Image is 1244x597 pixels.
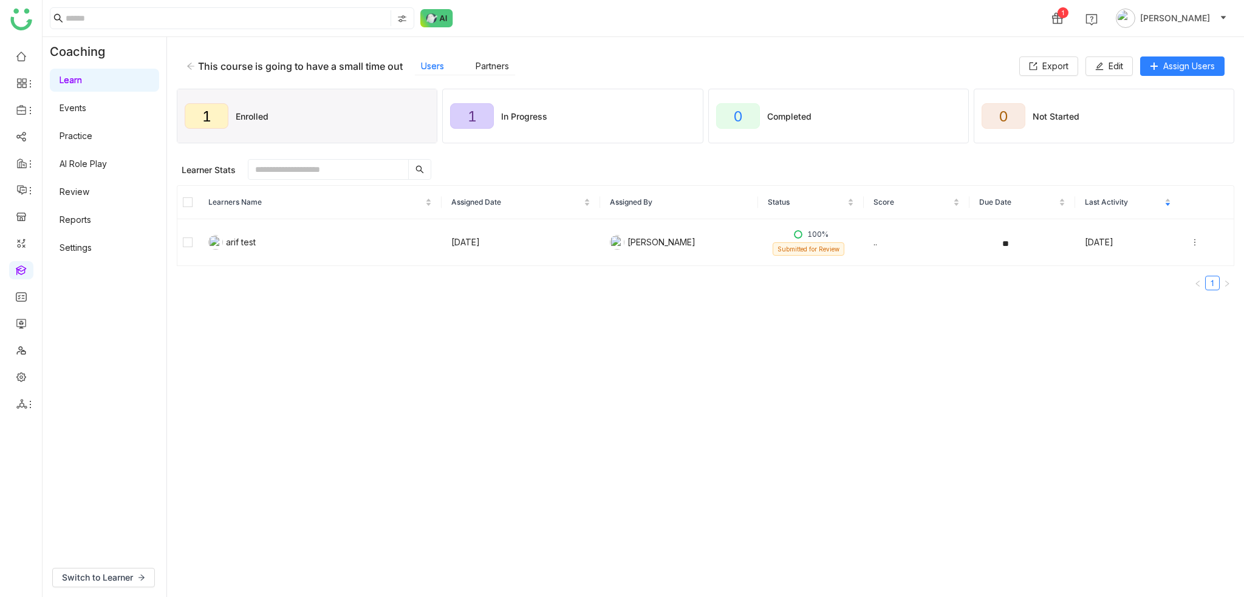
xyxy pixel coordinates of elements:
[1191,276,1205,290] button: Previous Page
[60,242,92,253] a: Settings
[60,186,89,197] a: Review
[208,235,223,250] img: 684abccfde261c4b36a4c026
[52,568,155,587] button: Switch to Learner
[450,103,494,129] div: 1
[1140,56,1225,76] button: Assign Users
[421,61,444,71] a: Users
[610,235,624,250] img: 684a9aedde261c4b36a3ced9
[60,159,107,169] a: AI Role Play
[1220,276,1234,290] button: Next Page
[1042,60,1068,73] span: Export
[43,37,123,66] div: Coaching
[397,14,407,24] img: search-type.svg
[501,111,547,121] div: In Progress
[768,197,845,208] span: Status
[1019,56,1078,76] button: Export
[1163,60,1215,73] span: Assign Users
[182,165,236,175] div: Learner Stats
[1085,56,1133,76] button: Edit
[60,75,82,85] a: Learn
[451,197,581,208] span: Assigned Date
[1113,9,1229,28] button: [PERSON_NAME]
[10,9,32,30] img: logo
[716,103,760,129] div: 0
[442,219,600,266] td: [DATE]
[1116,9,1135,28] img: avatar
[60,214,91,225] a: Reports
[1033,111,1079,121] div: Not Started
[982,103,1025,129] div: 0
[864,219,969,266] td: ..
[62,571,133,584] span: Switch to Learner
[208,197,423,208] span: Learners Name
[600,186,759,219] th: Assigned By
[1109,60,1123,73] span: Edit
[185,103,228,129] div: 1
[476,61,509,71] a: Partners
[610,235,749,250] div: [PERSON_NAME]
[1075,219,1181,266] td: [DATE]
[1058,7,1068,18] div: 1
[208,235,432,250] div: arif test
[1206,276,1219,290] a: 1
[198,60,403,72] div: This course is going to have a small time out
[60,131,92,141] a: Practice
[420,9,453,27] img: ask-buddy-normal.svg
[60,103,86,113] a: Events
[1085,197,1162,208] span: Last Activity
[773,242,844,256] nz-tag: Submitted for Review
[236,111,268,121] div: Enrolled
[1205,276,1220,290] li: 1
[767,111,812,121] div: Completed
[873,197,951,208] span: Score
[979,197,1056,208] span: Due Date
[1140,12,1210,25] span: [PERSON_NAME]
[807,229,829,240] span: 100%
[1085,13,1098,26] img: help.svg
